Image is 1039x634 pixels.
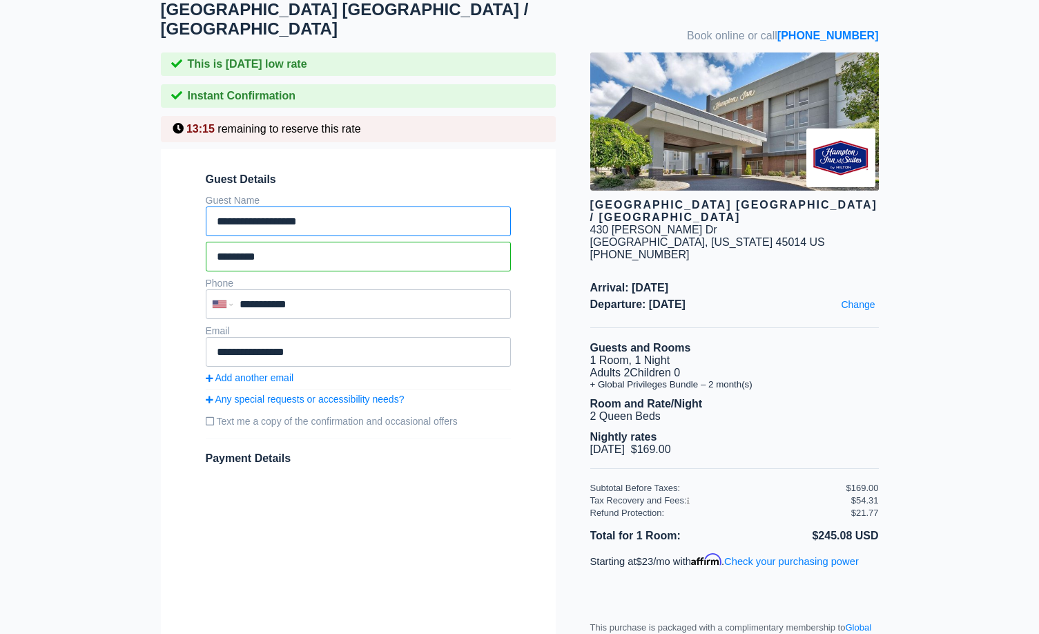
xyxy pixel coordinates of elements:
[217,123,360,135] span: remaining to reserve this rate
[590,431,657,443] b: Nightly rates
[590,443,671,455] span: [DATE] $169.00
[590,367,879,379] li: Adults 2
[590,354,879,367] li: 1 Room, 1 Night
[590,199,879,224] div: [GEOGRAPHIC_DATA] [GEOGRAPHIC_DATA] / [GEOGRAPHIC_DATA]
[630,367,680,378] span: Children 0
[206,410,511,432] label: Text me a copy of the confirmation and occasional offers
[590,298,879,311] span: Departure: [DATE]
[590,379,879,390] li: + Global Privileges Bundle – 2 month(s)
[590,553,879,567] p: Starting at /mo with .
[590,483,846,493] div: Subtotal Before Taxes:
[207,291,236,318] div: United States: +1
[206,394,511,405] a: Any special requests or accessibility needs?
[776,236,807,248] span: 45014
[590,52,879,191] img: hotel image
[206,278,233,289] label: Phone
[590,527,735,545] li: Total for 1 Room:
[161,84,556,108] div: Instant Confirmation
[837,296,878,314] a: Change
[724,556,859,567] a: Check your purchasing power - Learn more about Affirm Financing (opens in modal)
[637,556,654,567] span: $23
[206,372,511,383] a: Add another email
[206,195,260,206] label: Guest Name
[590,342,691,354] b: Guests and Rooms
[186,123,215,135] span: 13:15
[846,483,879,493] div: $169.00
[206,173,511,186] span: Guest Details
[851,495,879,506] div: $54.31
[590,224,717,236] div: 430 [PERSON_NAME] Dr
[691,553,721,566] span: Affirm
[851,508,879,518] div: $21.77
[687,30,878,42] span: Book online or call
[590,236,708,248] span: [GEOGRAPHIC_DATA],
[711,236,773,248] span: [US_STATE]
[810,236,825,248] span: US
[735,527,879,545] li: $245.08 USD
[590,508,851,518] div: Refund Protection:
[590,579,879,593] iframe: PayPal Message 1
[590,495,846,506] div: Tax Recovery and Fees:
[590,410,879,423] li: 2 Queen Beds
[206,325,230,336] label: Email
[206,452,291,464] span: Payment Details
[161,52,556,76] div: This is [DATE] low rate
[590,249,879,261] div: [PHONE_NUMBER]
[777,30,879,41] a: [PHONE_NUMBER]
[590,282,879,294] span: Arrival: [DATE]
[806,128,875,187] img: Brand logo for Hampton Inn Cincinnati-Northwest / Fairfield
[590,398,703,410] b: Room and Rate/Night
